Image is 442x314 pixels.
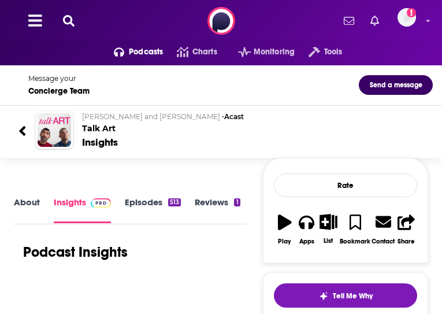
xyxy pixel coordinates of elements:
[224,112,244,121] a: Acast
[319,291,328,301] img: tell me why sparkle
[163,43,217,61] a: Charts
[398,8,423,34] a: Logged in as mresewehr
[371,206,395,252] a: Contact
[340,238,370,245] div: Bookmark
[234,198,240,206] div: 1
[278,238,291,245] div: Play
[274,283,417,308] button: tell me why sparkleTell Me Why
[195,197,240,223] a: Reviews1
[318,206,340,252] button: List
[398,8,416,27] img: User Profile
[14,197,40,223] a: About
[38,113,71,147] img: Talk Art
[333,291,373,301] span: Tell Me Why
[100,43,164,61] button: open menu
[395,206,417,252] button: Share
[398,8,416,27] span: Logged in as mresewehr
[224,43,295,61] button: open menu
[254,44,295,60] span: Monitoring
[339,11,359,31] a: Show notifications dropdown
[339,206,371,252] button: Bookmark
[295,43,342,61] button: open menu
[207,7,235,35] img: Podchaser - Follow, Share and Rate Podcasts
[274,173,417,197] div: Rate
[324,44,343,60] span: Tools
[407,8,416,17] svg: Add a profile image
[125,197,181,223] a: Episodes513
[222,112,244,121] span: •
[168,198,181,206] div: 513
[54,197,111,223] a: InsightsPodchaser Pro
[299,238,314,245] div: Apps
[129,44,163,60] span: Podcasts
[82,112,220,121] span: [PERSON_NAME] and [PERSON_NAME]
[324,237,333,245] div: List
[23,243,128,261] h1: Podcast Insights
[82,136,118,149] div: Insights
[91,198,111,208] img: Podchaser Pro
[296,206,318,252] button: Apps
[274,206,296,252] button: Play
[366,11,384,31] a: Show notifications dropdown
[398,238,415,245] div: Share
[192,44,217,60] span: Charts
[372,237,395,245] div: Contact
[82,112,424,134] h2: Talk Art
[28,86,90,96] div: Concierge Team
[359,75,433,95] button: Send a message
[28,74,90,83] div: Message your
